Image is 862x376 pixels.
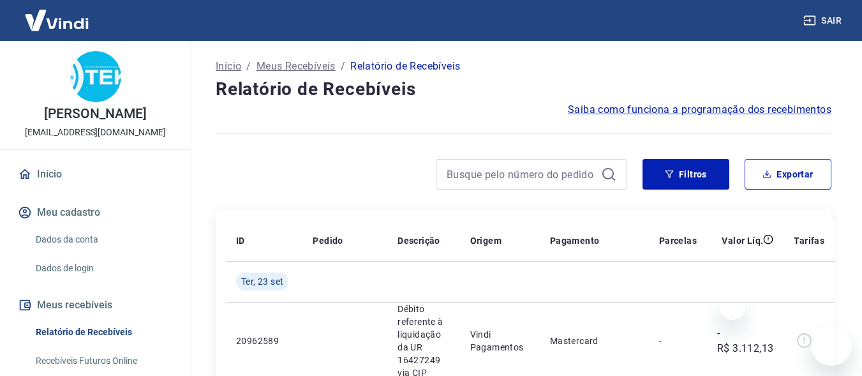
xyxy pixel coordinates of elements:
[722,234,763,247] p: Valor Líq.
[241,275,283,288] span: Ter, 23 set
[256,59,336,74] a: Meus Recebíveis
[25,126,166,139] p: [EMAIL_ADDRESS][DOMAIN_NAME]
[31,255,175,282] a: Dados de login
[216,77,831,102] h4: Relatório de Recebíveis
[15,199,175,227] button: Meu cadastro
[216,59,241,74] a: Início
[447,165,596,184] input: Busque pelo número do pedido
[31,319,175,345] a: Relatório de Recebíveis
[313,234,343,247] p: Pedido
[246,59,251,74] p: /
[70,51,121,102] img: 284f678f-c33e-4b86-a404-99882e463dc6.jpeg
[659,335,697,347] p: -
[470,328,530,354] p: Vindi Pagamentos
[801,9,847,33] button: Sair
[31,227,175,253] a: Dados da conta
[15,291,175,319] button: Meus recebíveis
[720,294,745,320] iframe: Fechar mensagem
[15,160,175,188] a: Início
[236,234,245,247] p: ID
[470,234,502,247] p: Origem
[350,59,460,74] p: Relatório de Recebíveis
[568,102,831,117] a: Saiba como funciona a programação dos recebimentos
[341,59,345,74] p: /
[236,335,292,347] p: 20962589
[31,348,175,374] a: Recebíveis Futuros Online
[794,234,824,247] p: Tarifas
[811,325,852,366] iframe: Botão para abrir a janela de mensagens
[745,159,831,190] button: Exportar
[15,1,98,40] img: Vindi
[44,107,146,121] p: [PERSON_NAME]
[643,159,729,190] button: Filtros
[550,335,639,347] p: Mastercard
[398,234,440,247] p: Descrição
[659,234,697,247] p: Parcelas
[550,234,600,247] p: Pagamento
[717,326,773,356] p: -R$ 3.112,13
